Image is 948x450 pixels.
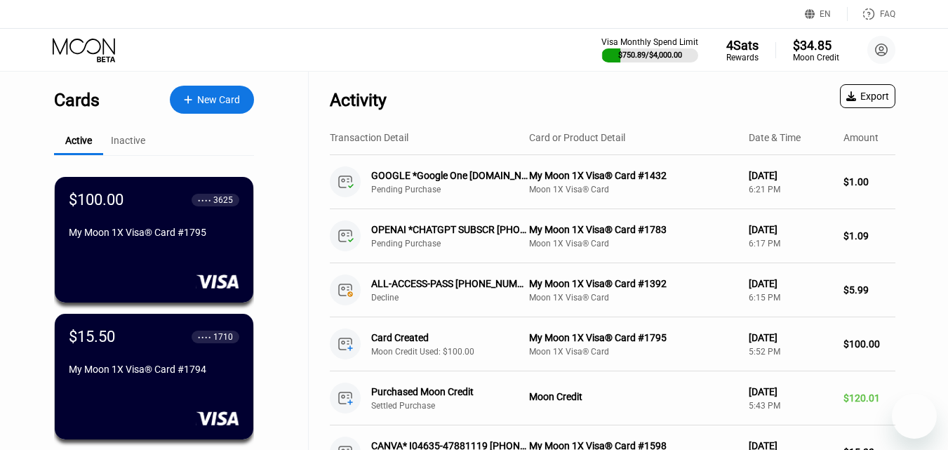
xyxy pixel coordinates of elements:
div: Date & Time [749,132,801,143]
div: Moon Credit [793,53,839,62]
div: Activity [330,90,387,110]
div: Purchased Moon Credit [371,386,528,397]
div: [DATE] [749,224,832,235]
div: My Moon 1X Visa® Card #1794 [69,364,239,375]
div: $15.50● ● ● ●1710My Moon 1X Visa® Card #1794 [55,314,253,439]
div: My Moon 1X Visa® Card #1392 [529,278,737,289]
div: GOOGLE *Google One [DOMAIN_NAME][URL][GEOGRAPHIC_DATA] [371,170,528,181]
div: $5.99 [843,284,895,296]
div: OPENAI *CHATGPT SUBSCR [PHONE_NUMBER] USPending PurchaseMy Moon 1X Visa® Card #1783Moon 1X Visa® ... [330,209,895,263]
div: $100.00 [69,191,123,209]
div: 4SatsRewards [726,38,759,62]
div: My Moon 1X Visa® Card #1783 [529,224,737,235]
div: ALL-ACCESS-PASS [PHONE_NUMBER] US [371,278,528,289]
div: [DATE] [749,278,832,289]
div: OPENAI *CHATGPT SUBSCR [PHONE_NUMBER] US [371,224,528,235]
div: Visa Monthly Spend Limit$750.89/$4,000.00 [601,37,698,62]
div: Decline [371,293,540,303]
div: Card Created [371,332,528,343]
div: Card or Product Detail [529,132,625,143]
div: [DATE] [749,332,832,343]
div: $34.85Moon Credit [793,38,839,62]
div: 6:17 PM [749,239,832,249]
div: 5:43 PM [749,401,832,411]
div: My Moon 1X Visa® Card #1432 [529,170,737,181]
div: Moon 1X Visa® Card [529,347,737,357]
div: New Card [170,86,254,114]
div: [DATE] [749,170,832,181]
div: My Moon 1X Visa® Card #1795 [69,227,239,238]
div: 4 Sats [726,38,759,53]
div: $1.09 [843,230,895,241]
div: Active [65,135,92,146]
div: Pending Purchase [371,239,540,249]
div: Export [846,91,889,102]
div: Cards [54,90,100,110]
div: Moon 1X Visa® Card [529,185,737,194]
div: ALL-ACCESS-PASS [PHONE_NUMBER] USDeclineMy Moon 1X Visa® Card #1392Moon 1X Visa® Card[DATE]6:15 P... [330,263,895,317]
div: Purchased Moon CreditSettled PurchaseMoon Credit[DATE]5:43 PM$120.01 [330,371,895,425]
div: 5:52 PM [749,347,832,357]
div: $120.01 [843,392,895,404]
div: $100.00 [843,338,895,350]
div: Moon Credit [529,391,737,402]
div: Inactive [111,135,145,146]
div: FAQ [848,7,895,21]
div: Rewards [726,53,759,62]
div: Moon 1X Visa® Card [529,239,737,249]
div: FAQ [880,9,895,19]
div: GOOGLE *Google One [DOMAIN_NAME][URL][GEOGRAPHIC_DATA]Pending PurchaseMy Moon 1X Visa® Card #1432... [330,155,895,209]
div: Moon 1X Visa® Card [529,293,737,303]
div: New Card [197,94,240,106]
div: 6:15 PM [749,293,832,303]
div: Amount [843,132,879,143]
div: EN [820,9,831,19]
div: $15.50 [69,328,115,345]
div: 6:21 PM [749,185,832,194]
div: Pending Purchase [371,185,540,194]
iframe: Button to launch messaging window, conversation in progress [892,394,937,439]
div: $100.00● ● ● ●3625My Moon 1X Visa® Card #1795 [55,177,253,303]
div: 1710 [213,332,233,342]
div: ● ● ● ● [198,198,211,202]
div: Settled Purchase [371,401,540,411]
div: $750.89 / $4,000.00 [618,51,682,60]
div: ● ● ● ● [198,335,211,339]
div: $1.00 [843,176,895,187]
div: 3625 [213,195,233,205]
div: Visa Monthly Spend Limit [601,37,698,47]
div: [DATE] [749,386,832,397]
div: $34.85 [793,38,839,53]
div: Export [840,84,895,108]
div: Transaction Detail [330,132,408,143]
div: My Moon 1X Visa® Card #1795 [529,332,737,343]
div: Card CreatedMoon Credit Used: $100.00My Moon 1X Visa® Card #1795Moon 1X Visa® Card[DATE]5:52 PM$1... [330,317,895,371]
div: Moon Credit Used: $100.00 [371,347,540,357]
div: EN [805,7,848,21]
